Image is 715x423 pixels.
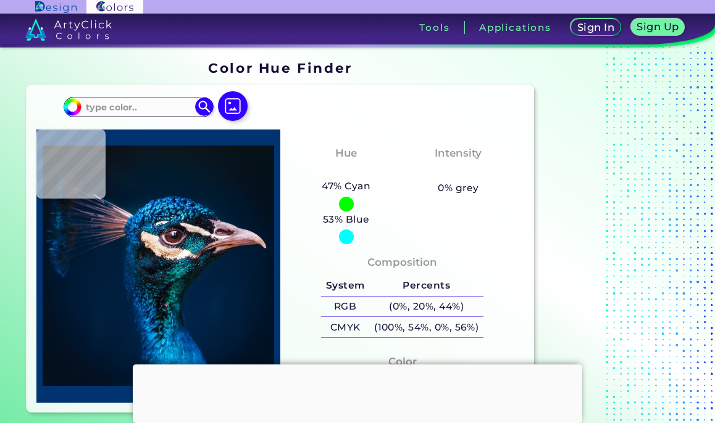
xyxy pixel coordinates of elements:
h5: 0% grey [438,180,479,196]
iframe: Advertisement [133,364,582,420]
img: icon picture [218,91,248,121]
input: type color.. [81,99,196,115]
a: Sign In [570,18,621,36]
h3: Vibrant [432,163,485,178]
h5: 53% Blue [318,212,374,228]
h5: Sign In [577,22,615,33]
h5: CMYK [321,317,369,337]
h5: System [321,276,369,296]
h3: Tools [419,23,449,32]
h4: Intensity [435,144,482,162]
h5: 47% Cyan [317,178,375,194]
img: logo_artyclick_colors_white.svg [25,18,112,41]
h3: Cyan-Blue [311,163,381,178]
h5: Percents [369,276,483,296]
h4: Composition [367,253,437,271]
h5: (0%, 20%, 44%) [369,297,483,317]
img: icon search [195,97,214,116]
h3: Applications [479,23,551,32]
h4: Color [388,353,417,371]
img: ArtyClick Design logo [35,1,77,13]
h4: Hue [335,144,357,162]
img: img_pavlin.jpg [43,136,274,396]
a: Sign Up [630,18,686,36]
h5: (100%, 54%, 0%, 56%) [369,317,483,337]
h1: Color Hue Finder [208,59,352,77]
h5: RGB [321,297,369,317]
iframe: Advertisement [539,56,693,417]
h5: Sign Up [637,22,680,32]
